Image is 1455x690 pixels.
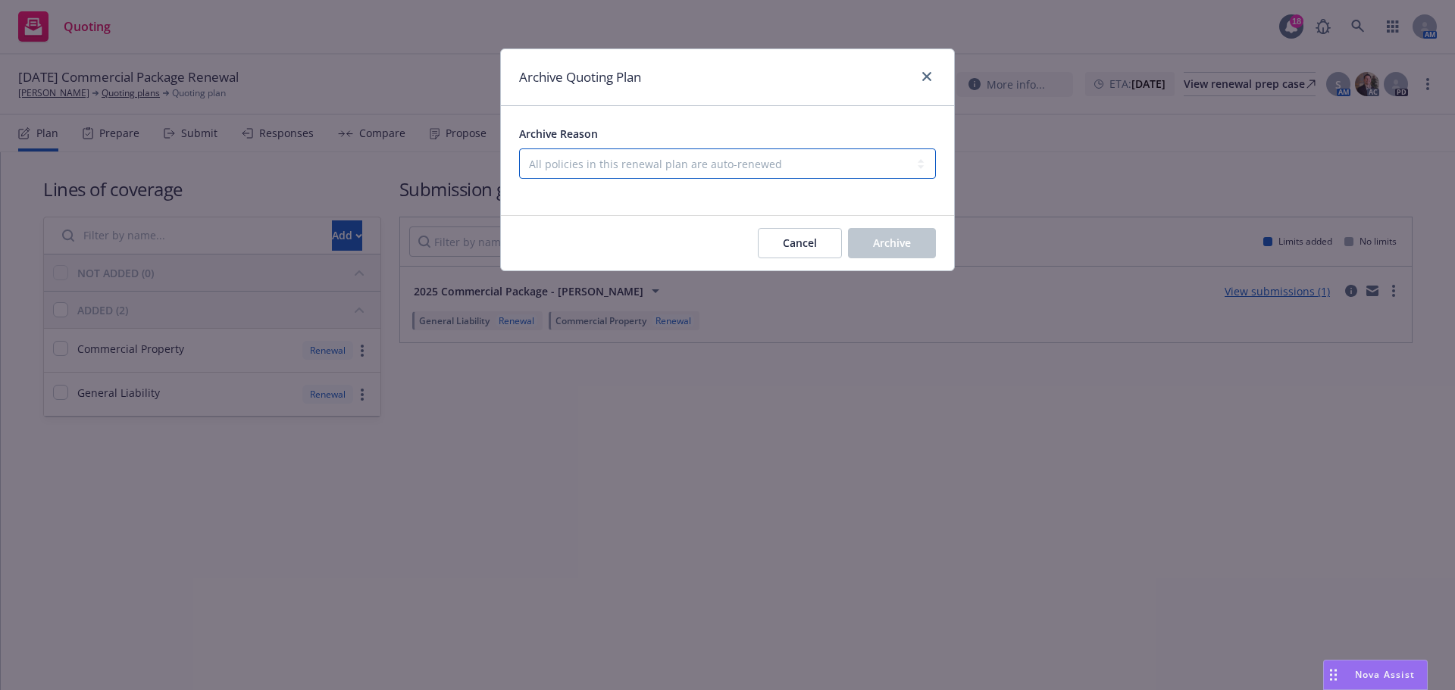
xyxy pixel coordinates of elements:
span: Nova Assist [1355,668,1415,681]
h1: Archive Quoting Plan [519,67,641,87]
button: Cancel [758,228,842,258]
span: Cancel [783,236,817,250]
div: Drag to move [1324,660,1343,689]
a: close [918,67,936,86]
button: Archive [848,228,936,258]
span: Archive [873,236,911,250]
button: Nova Assist [1323,660,1428,690]
span: Archive Reason [519,126,598,141]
